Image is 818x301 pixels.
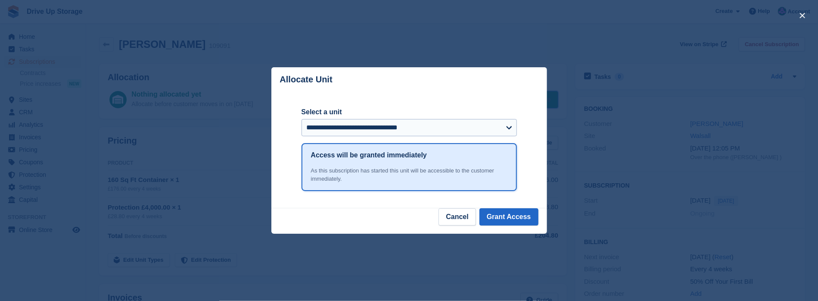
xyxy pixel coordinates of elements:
h1: Access will be granted immediately [311,150,427,160]
button: Grant Access [479,208,538,226]
label: Select a unit [302,107,517,117]
p: Allocate Unit [280,75,333,85]
div: As this subscription has started this unit will be accessible to the customer immediately. [311,166,507,183]
button: Cancel [439,208,476,226]
button: close [796,9,809,22]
